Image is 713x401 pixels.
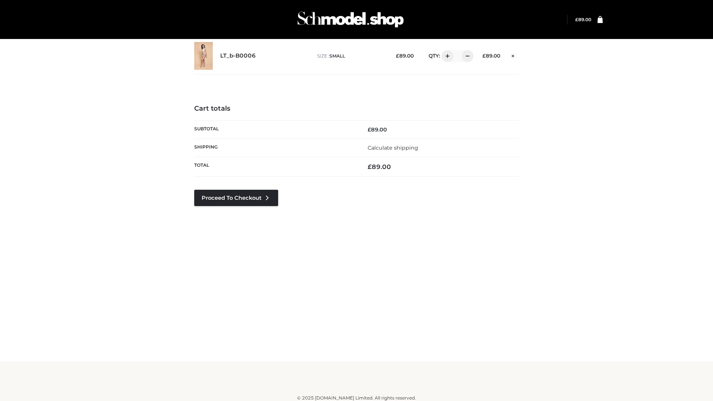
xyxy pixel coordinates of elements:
span: £ [575,17,578,22]
bdi: 89.00 [482,53,500,59]
bdi: 89.00 [396,53,414,59]
a: LT_b-B0006 [220,52,256,59]
span: £ [396,53,399,59]
span: SMALL [329,53,345,59]
img: Schmodel Admin 964 [295,5,406,34]
p: size : [317,53,384,59]
span: £ [482,53,486,59]
div: QTY: [421,50,471,62]
bdi: 89.00 [575,17,591,22]
a: £89.00 [575,17,591,22]
span: £ [368,126,371,133]
h4: Cart totals [194,105,519,113]
a: Calculate shipping [368,144,418,151]
th: Shipping [194,138,356,157]
span: £ [368,163,372,170]
th: Total [194,157,356,177]
th: Subtotal [194,120,356,138]
a: Proceed to Checkout [194,190,278,206]
bdi: 89.00 [368,126,387,133]
a: Remove this item [508,50,519,60]
bdi: 89.00 [368,163,391,170]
